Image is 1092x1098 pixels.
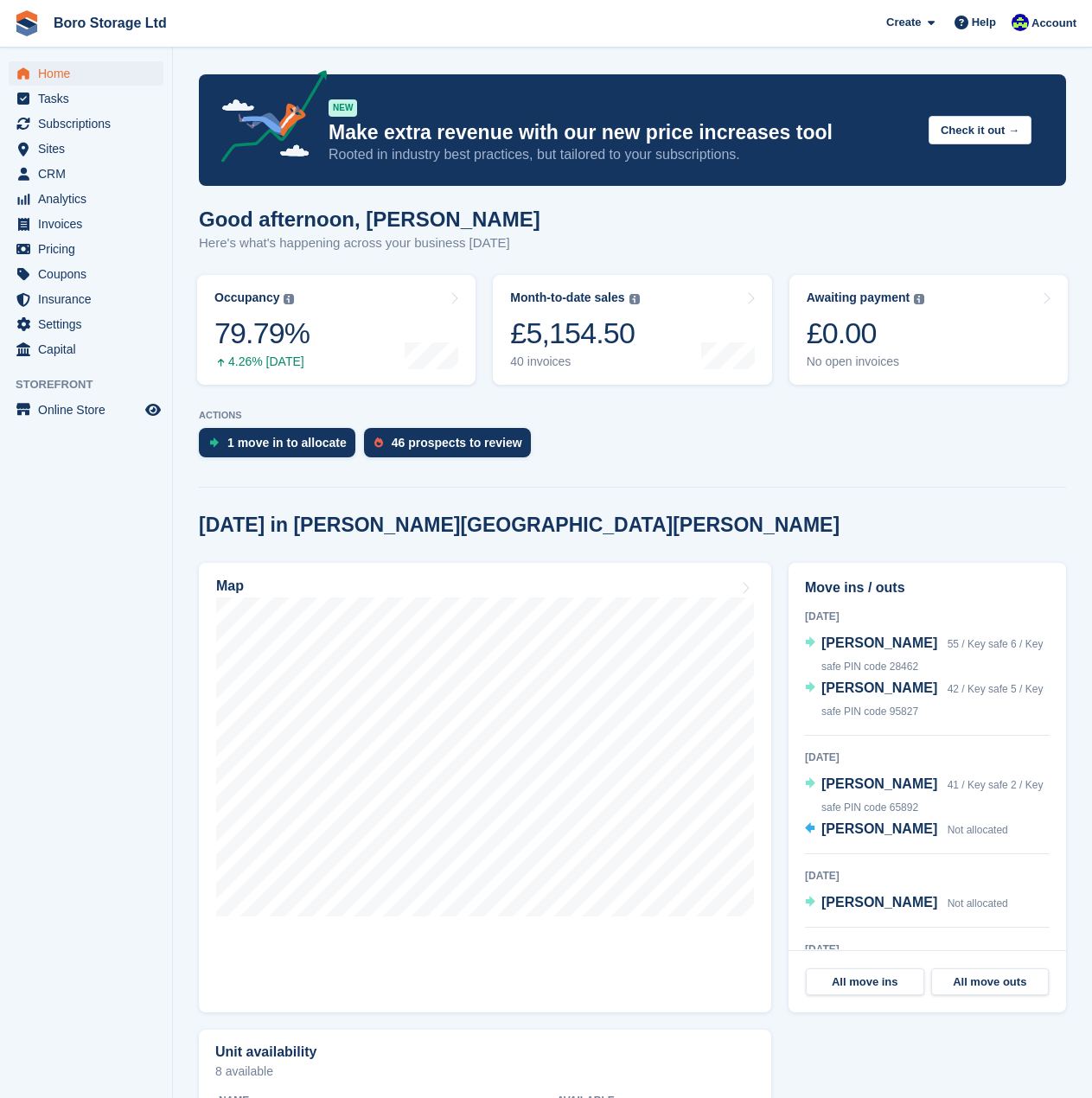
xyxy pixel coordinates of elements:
[806,968,924,996] a: All move ins
[914,294,924,304] img: icon-info-grey-7440780725fd019a000dd9b08b2336e03edf1995a4989e88bcd33f0948082b44.svg
[805,750,1050,765] div: [DATE]
[9,237,163,261] a: menu
[9,212,163,236] a: menu
[16,376,172,393] span: Storefront
[374,437,383,448] img: prospect-51fa495bee0391a8d652442698ab0144808aea92771e9ea1ae160a38d050c398.svg
[38,262,142,286] span: Coupons
[805,819,1008,841] a: [PERSON_NAME] Not allocated
[805,942,1050,957] div: [DATE]
[214,316,310,351] div: 79.79%
[805,633,1050,678] a: [PERSON_NAME] 55 / Key safe 6 / Key safe PIN code 28462
[38,287,142,311] span: Insurance
[807,354,925,369] div: No open invoices
[329,99,357,117] div: NEW
[38,61,142,86] span: Home
[821,635,937,650] span: [PERSON_NAME]
[9,61,163,86] a: menu
[9,112,163,136] a: menu
[805,609,1050,624] div: [DATE]
[38,312,142,336] span: Settings
[805,774,1050,819] a: [PERSON_NAME] 41 / Key safe 2 / Key safe PIN code 65892
[215,1044,316,1060] h2: Unit availability
[1031,15,1076,32] span: Account
[216,578,244,594] h2: Map
[197,275,476,385] a: Occupancy 79.79% 4.26% [DATE]
[329,120,915,145] p: Make extra revenue with our new price increases tool
[38,187,142,211] span: Analytics
[38,212,142,236] span: Invoices
[9,287,163,311] a: menu
[9,262,163,286] a: menu
[948,824,1008,836] span: Not allocated
[821,680,937,695] span: [PERSON_NAME]
[214,354,310,369] div: 4.26% [DATE]
[805,678,1050,723] a: [PERSON_NAME] 42 / Key safe 5 / Key safe PIN code 95827
[929,116,1031,144] button: Check it out →
[392,436,522,450] div: 46 prospects to review
[215,1065,755,1077] p: 8 available
[789,275,1068,385] a: Awaiting payment £0.00 No open invoices
[9,86,163,111] a: menu
[821,895,937,910] span: [PERSON_NAME]
[629,294,640,304] img: icon-info-grey-7440780725fd019a000dd9b08b2336e03edf1995a4989e88bcd33f0948082b44.svg
[805,892,1008,915] a: [PERSON_NAME] Not allocated
[199,233,540,253] p: Here's what's happening across your business [DATE]
[364,428,540,466] a: 46 prospects to review
[143,399,163,420] a: Preview store
[209,437,219,448] img: move_ins_to_allocate_icon-fdf77a2bb77ea45bf5b3d319d69a93e2d87916cf1d5bf7949dd705db3b84f3ca.svg
[972,14,996,31] span: Help
[9,162,163,186] a: menu
[227,436,347,450] div: 1 move in to allocate
[948,897,1008,910] span: Not allocated
[1012,14,1029,31] img: Tobie Hillier
[199,428,364,466] a: 1 move in to allocate
[214,290,279,305] div: Occupancy
[199,410,1066,421] p: ACTIONS
[805,578,1050,598] h2: Move ins / outs
[207,70,328,169] img: price-adjustments-announcement-icon-8257ccfd72463d97f412b2fc003d46551f7dbcb40ab6d574587a9cd5c0d94...
[931,968,1050,996] a: All move outs
[38,398,142,422] span: Online Store
[38,337,142,361] span: Capital
[9,398,163,422] a: menu
[886,14,921,31] span: Create
[493,275,771,385] a: Month-to-date sales £5,154.50 40 invoices
[14,10,40,36] img: stora-icon-8386f47178a22dfd0bd8f6a31ec36ba5ce8667c1dd55bd0f319d3a0aa187defe.svg
[9,137,163,161] a: menu
[38,112,142,136] span: Subscriptions
[807,316,925,351] div: £0.00
[38,237,142,261] span: Pricing
[38,162,142,186] span: CRM
[510,290,624,305] div: Month-to-date sales
[199,207,540,231] h1: Good afternoon, [PERSON_NAME]
[38,137,142,161] span: Sites
[821,776,937,791] span: [PERSON_NAME]
[38,86,142,111] span: Tasks
[47,9,174,37] a: Boro Storage Ltd
[805,868,1050,884] div: [DATE]
[807,290,910,305] div: Awaiting payment
[9,187,163,211] a: menu
[199,514,840,537] h2: [DATE] in [PERSON_NAME][GEOGRAPHIC_DATA][PERSON_NAME]
[9,312,163,336] a: menu
[821,821,937,836] span: [PERSON_NAME]
[199,563,771,1012] a: Map
[510,316,639,351] div: £5,154.50
[284,294,294,304] img: icon-info-grey-7440780725fd019a000dd9b08b2336e03edf1995a4989e88bcd33f0948082b44.svg
[510,354,639,369] div: 40 invoices
[9,337,163,361] a: menu
[329,145,915,164] p: Rooted in industry best practices, but tailored to your subscriptions.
